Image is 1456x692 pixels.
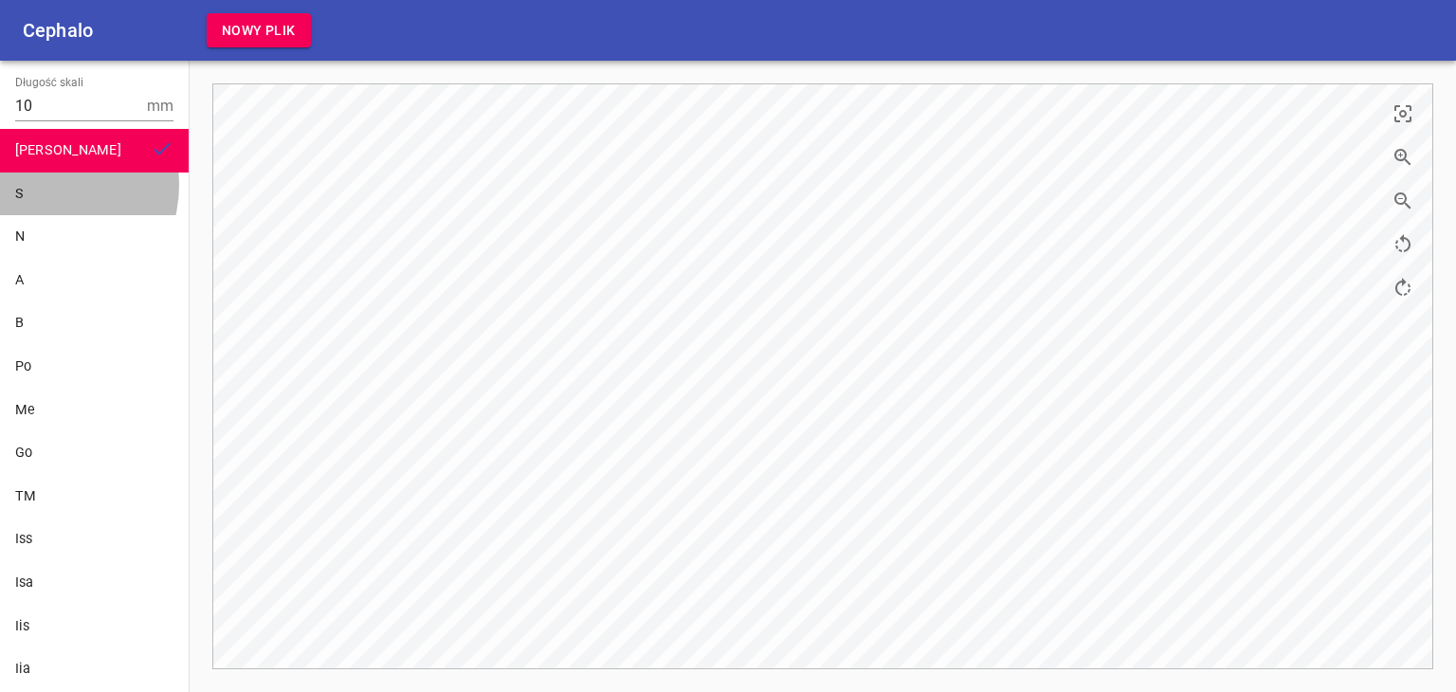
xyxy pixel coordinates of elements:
span: B [15,315,24,331]
span: Go [15,445,32,461]
span: Iss [15,531,32,547]
span: TM [15,488,36,504]
span: Po [15,358,31,374]
p: mm [147,95,173,118]
span: Me [15,402,35,418]
span: Iis [15,618,29,634]
span: Iia [15,661,30,677]
label: Długość skali [15,78,83,89]
span: [PERSON_NAME] [15,142,121,158]
span: Nowy plik [222,19,296,43]
h6: Cephalo [23,15,93,46]
span: S [15,186,24,202]
span: N [15,228,25,245]
span: Isa [15,574,33,591]
span: A [15,272,24,288]
button: Nowy plik [207,13,311,48]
